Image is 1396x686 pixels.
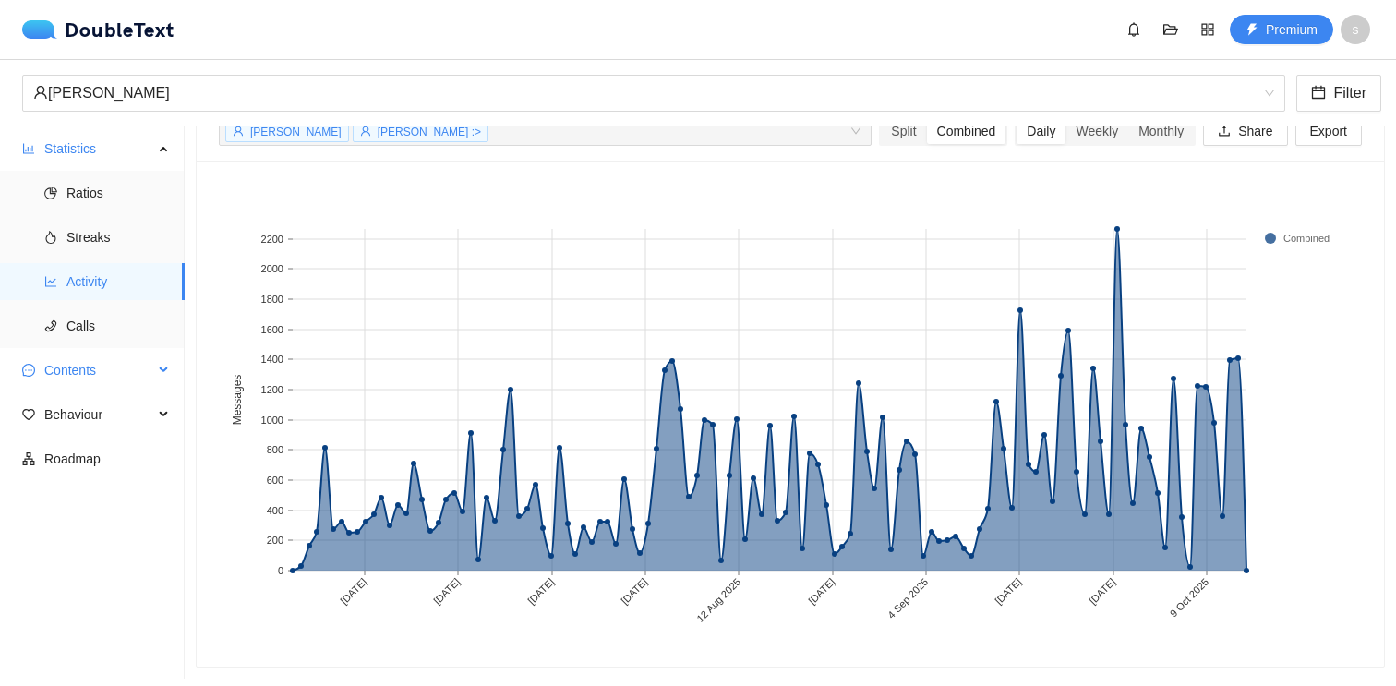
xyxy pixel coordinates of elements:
span: Share [1238,121,1272,141]
div: Weekly [1065,118,1128,144]
button: thunderboltPremium [1230,15,1333,44]
text: [DATE] [993,576,1023,607]
span: Premium [1266,19,1318,40]
span: calendar [1311,85,1326,102]
span: Contents [44,352,153,389]
text: [DATE] [525,576,556,607]
button: Export [1295,116,1362,146]
text: Messages [231,375,244,426]
button: calendarFilter [1296,75,1381,112]
span: Activity [66,263,170,300]
button: uploadShare [1203,116,1287,146]
text: 12 Aug 2025 [694,576,742,624]
span: [PERSON_NAME] :> [378,126,481,138]
span: bar-chart [22,142,35,155]
span: Calls [66,307,170,344]
text: 400 [267,505,283,516]
span: Filter [1333,81,1366,104]
span: Behaviour [44,396,153,433]
text: 600 [267,475,283,486]
span: thunderbolt [1246,23,1258,38]
div: DoubleText [22,20,174,39]
span: fire [44,231,57,244]
text: 1600 [261,324,283,335]
text: 1000 [261,415,283,426]
text: 9 Oct 2025 [1168,576,1211,620]
text: 1200 [261,384,283,395]
text: [DATE] [619,576,649,607]
span: line-chart [44,275,57,288]
text: 0 [278,565,283,576]
span: user [233,126,244,137]
text: [DATE] [338,576,368,607]
text: 200 [267,535,283,546]
span: heart [22,408,35,421]
text: [DATE] [1087,576,1117,607]
div: Daily [1017,118,1065,144]
span: Statistics [44,130,153,167]
span: s [1353,15,1359,44]
span: message [22,364,35,377]
span: appstore [1194,22,1221,37]
a: logoDoubleText [22,20,174,39]
text: 4 Sep 2025 [885,576,930,620]
div: [PERSON_NAME] [33,76,1258,111]
span: bell [1120,22,1148,37]
img: logo [22,20,65,39]
span: Export [1310,121,1347,141]
span: upload [1218,125,1231,139]
button: bell [1119,15,1149,44]
span: [PERSON_NAME] [250,126,342,138]
span: Streaks [66,219,170,256]
div: Monthly [1128,118,1194,144]
span: folder-open [1157,22,1185,37]
span: phone [44,319,57,332]
button: appstore [1193,15,1222,44]
button: folder-open [1156,15,1185,44]
span: Roadmap [44,440,170,477]
div: Combined [927,118,1006,144]
div: Split [881,118,926,144]
span: Ratios [66,175,170,211]
text: 1800 [261,294,283,305]
text: 2200 [261,234,283,245]
text: 800 [267,444,283,455]
text: [DATE] [431,576,462,607]
span: user [360,126,371,137]
span: apartment [22,452,35,465]
span: user [33,85,48,100]
text: [DATE] [806,576,836,607]
span: pie-chart [44,187,57,199]
text: 2000 [261,263,283,274]
text: 1400 [261,354,283,365]
span: Derrick [33,76,1274,111]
